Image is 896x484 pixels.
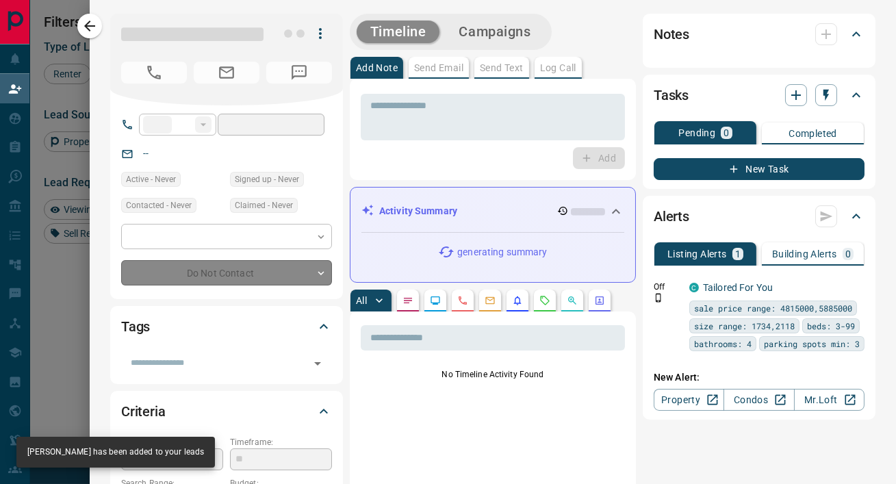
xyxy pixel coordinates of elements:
[126,199,192,212] span: Contacted - Never
[654,205,689,227] h2: Alerts
[594,295,605,306] svg: Agent Actions
[735,249,741,259] p: 1
[654,79,865,112] div: Tasks
[361,199,624,224] div: Activity Summary
[121,316,150,337] h2: Tags
[402,295,413,306] svg: Notes
[457,245,547,259] p: generating summary
[654,18,865,51] div: Notes
[789,129,837,138] p: Completed
[126,173,176,186] span: Active - Never
[485,295,496,306] svg: Emails
[654,158,865,180] button: New Task
[724,389,794,411] a: Condos
[654,370,865,385] p: New Alert:
[654,293,663,303] svg: Push Notification Only
[357,21,440,43] button: Timeline
[654,23,689,45] h2: Notes
[654,200,865,233] div: Alerts
[235,199,293,212] span: Claimed - Never
[121,260,332,285] div: Do Not Contact
[121,436,223,448] p: Actively Searching:
[694,301,852,315] span: sale price range: 4815000,5885000
[121,400,166,422] h2: Criteria
[266,62,332,84] span: No Number
[703,282,773,293] a: Tailored For You
[694,337,752,351] span: bathrooms: 4
[724,128,729,138] p: 0
[143,148,149,159] a: --
[539,295,550,306] svg: Requests
[308,354,327,373] button: Open
[567,295,578,306] svg: Opportunities
[361,368,625,381] p: No Timeline Activity Found
[356,296,367,305] p: All
[121,62,187,84] span: No Number
[194,62,259,84] span: No Email
[667,249,727,259] p: Listing Alerts
[689,283,699,292] div: condos.ca
[764,337,860,351] span: parking spots min: 3
[235,173,299,186] span: Signed up - Never
[457,295,468,306] svg: Calls
[121,395,332,428] div: Criteria
[121,310,332,343] div: Tags
[356,63,398,73] p: Add Note
[654,84,689,106] h2: Tasks
[845,249,851,259] p: 0
[678,128,715,138] p: Pending
[807,319,855,333] span: beds: 3-99
[794,389,865,411] a: Mr.Loft
[654,281,681,293] p: Off
[230,436,332,448] p: Timeframe:
[430,295,441,306] svg: Lead Browsing Activity
[379,204,457,218] p: Activity Summary
[654,389,724,411] a: Property
[512,295,523,306] svg: Listing Alerts
[27,441,204,463] div: [PERSON_NAME] has been added to your leads
[694,319,795,333] span: size range: 1734,2118
[445,21,544,43] button: Campaigns
[772,249,837,259] p: Building Alerts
